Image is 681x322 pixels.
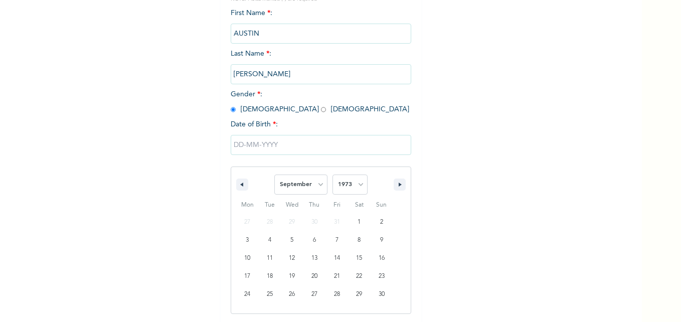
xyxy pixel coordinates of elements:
[244,249,250,267] span: 10
[325,197,348,213] span: Fri
[259,285,281,303] button: 25
[334,267,340,285] span: 21
[231,24,411,44] input: Enter your first name
[380,213,383,231] span: 2
[370,249,393,267] button: 16
[370,285,393,303] button: 30
[325,285,348,303] button: 28
[379,285,385,303] span: 30
[289,267,295,285] span: 19
[370,267,393,285] button: 23
[231,10,411,37] span: First Name :
[379,249,385,267] span: 16
[281,249,303,267] button: 12
[348,267,371,285] button: 22
[370,213,393,231] button: 2
[267,267,273,285] span: 18
[231,50,411,78] span: Last Name :
[236,285,259,303] button: 24
[303,285,326,303] button: 27
[303,197,326,213] span: Thu
[290,231,293,249] span: 5
[311,285,317,303] span: 27
[281,267,303,285] button: 19
[281,197,303,213] span: Wed
[334,249,340,267] span: 14
[231,64,411,84] input: Enter your last name
[231,119,278,130] span: Date of Birth :
[268,231,271,249] span: 4
[259,197,281,213] span: Tue
[370,231,393,249] button: 9
[259,231,281,249] button: 4
[356,267,362,285] span: 22
[246,231,249,249] span: 3
[303,231,326,249] button: 6
[358,231,361,249] span: 8
[335,231,338,249] span: 7
[334,285,340,303] span: 28
[259,249,281,267] button: 11
[356,249,362,267] span: 15
[311,249,317,267] span: 13
[370,197,393,213] span: Sun
[311,267,317,285] span: 20
[236,267,259,285] button: 17
[281,231,303,249] button: 5
[313,231,316,249] span: 6
[236,231,259,249] button: 3
[348,249,371,267] button: 15
[236,197,259,213] span: Mon
[325,231,348,249] button: 7
[325,249,348,267] button: 14
[379,267,385,285] span: 23
[380,231,383,249] span: 9
[259,267,281,285] button: 18
[289,285,295,303] span: 26
[289,249,295,267] span: 12
[348,231,371,249] button: 8
[244,267,250,285] span: 17
[348,197,371,213] span: Sat
[236,249,259,267] button: 10
[348,285,371,303] button: 29
[244,285,250,303] span: 24
[303,249,326,267] button: 13
[325,267,348,285] button: 21
[281,285,303,303] button: 26
[267,285,273,303] span: 25
[358,213,361,231] span: 1
[348,213,371,231] button: 1
[356,285,362,303] span: 29
[231,135,411,155] input: DD-MM-YYYY
[303,267,326,285] button: 20
[267,249,273,267] span: 11
[231,91,409,113] span: Gender : [DEMOGRAPHIC_DATA] [DEMOGRAPHIC_DATA]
